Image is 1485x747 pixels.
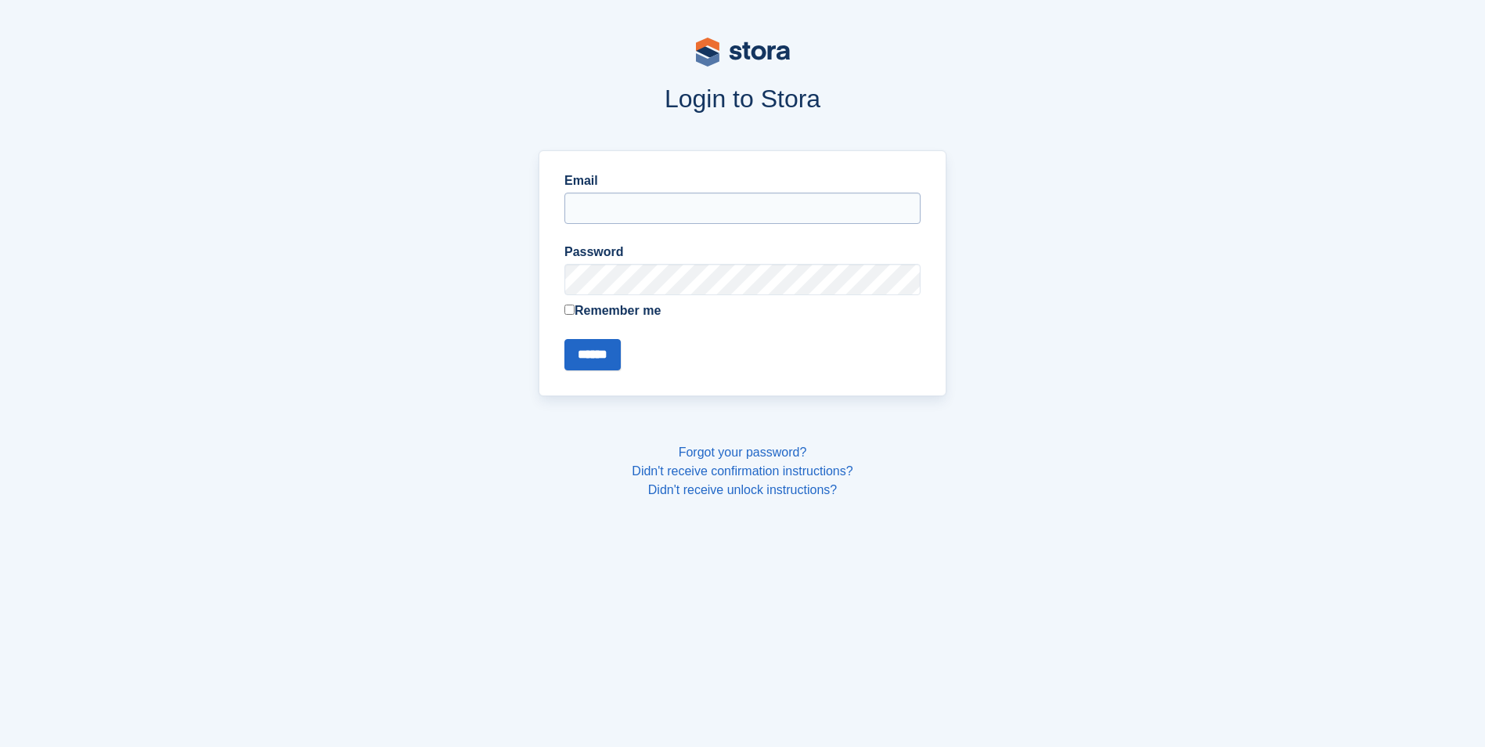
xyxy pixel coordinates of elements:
[564,301,921,320] label: Remember me
[632,464,852,478] a: Didn't receive confirmation instructions?
[564,243,921,262] label: Password
[564,171,921,190] label: Email
[696,38,790,67] img: stora-logo-53a41332b3708ae10de48c4981b4e9114cc0af31d8433b30ea865607fb682f29.svg
[679,446,807,459] a: Forgot your password?
[648,483,837,496] a: Didn't receive unlock instructions?
[564,305,575,315] input: Remember me
[240,85,1245,113] h1: Login to Stora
